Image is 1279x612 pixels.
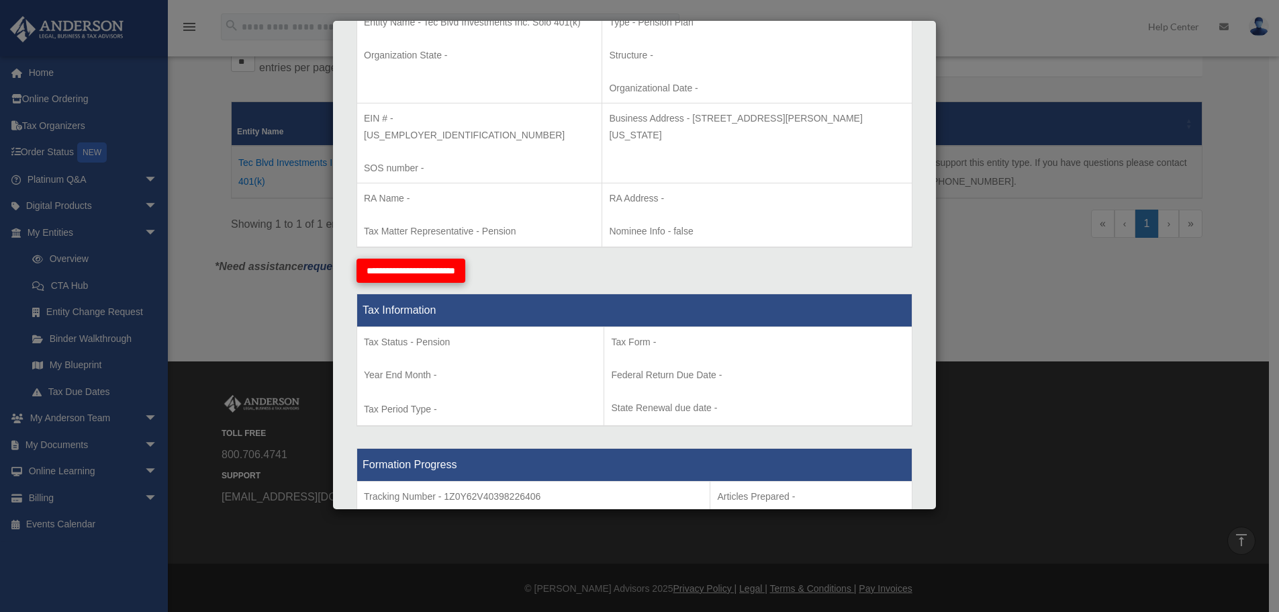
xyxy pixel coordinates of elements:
[357,448,912,481] th: Formation Progress
[357,326,604,426] td: Tax Period Type -
[364,110,595,143] p: EIN # - [US_EMPLOYER_IDENTIFICATION_NUMBER]
[611,367,905,384] p: Federal Return Due Date -
[609,110,905,143] p: Business Address - [STREET_ADDRESS][PERSON_NAME][US_STATE]
[364,367,597,384] p: Year End Month -
[364,488,703,505] p: Tracking Number - 1Z0Y62V40398226406
[357,294,912,326] th: Tax Information
[611,400,905,417] p: State Renewal due date -
[364,47,595,64] p: Organization State -
[609,190,905,207] p: RA Address -
[364,334,597,351] p: Tax Status - Pension
[364,190,595,207] p: RA Name -
[609,47,905,64] p: Structure -
[364,14,595,31] p: Entity Name - Tec Blvd Investments Inc. Solo 401(k)
[609,80,905,97] p: Organizational Date -
[717,488,905,505] p: Articles Prepared -
[611,334,905,351] p: Tax Form -
[364,160,595,177] p: SOS number -
[609,223,905,240] p: Nominee Info - false
[609,14,905,31] p: Type - Pension Plan
[364,223,595,240] p: Tax Matter Representative - Pension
